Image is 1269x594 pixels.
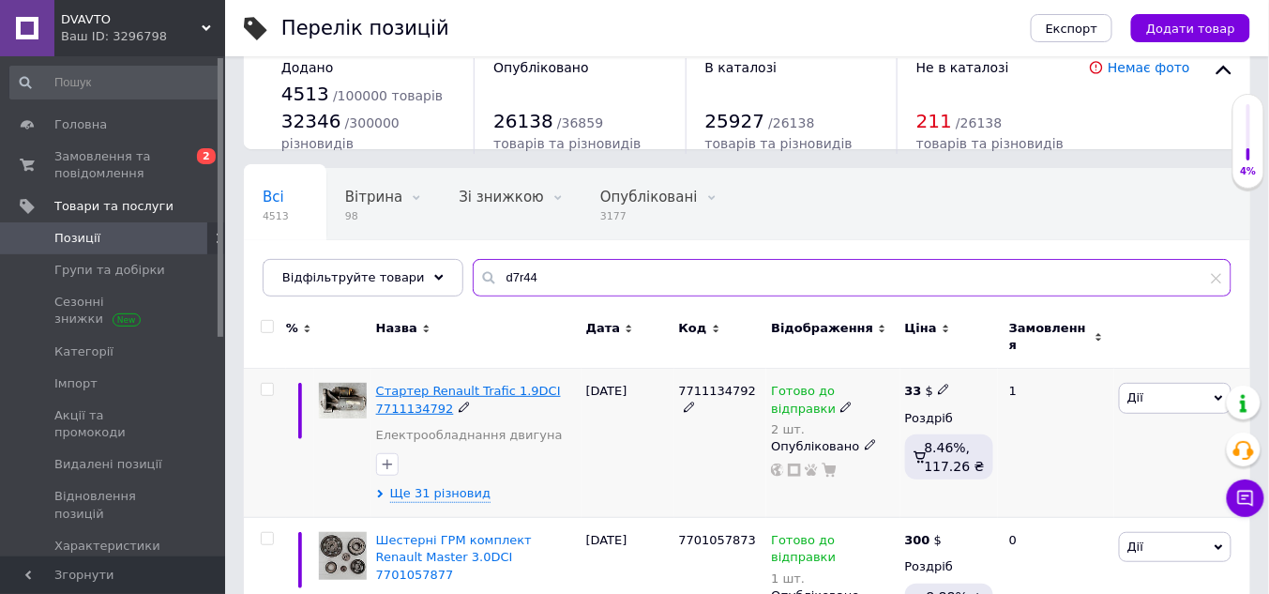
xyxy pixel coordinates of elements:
span: Дії [1127,540,1143,554]
span: Готово до відправки [771,384,836,420]
span: 3177 [600,209,698,223]
div: 1 шт. [771,571,895,586]
span: % [286,320,298,337]
img: Стартер Renault Trafic 1.9DCI 7711134792 [319,383,367,419]
div: 4% [1233,165,1263,178]
span: Характеристики [54,538,160,555]
span: DVAVTO [61,11,202,28]
span: товарів та різновидів [705,136,853,151]
span: Ще 31 різновид [390,485,491,503]
span: Код [679,320,707,337]
span: 4513 [281,83,329,105]
button: Додати товар [1131,14,1250,42]
span: Замовлення [1009,320,1090,354]
span: Приховані [263,260,339,277]
span: 98 [345,209,402,223]
div: $ [905,383,951,400]
span: 4513 [263,209,289,223]
b: 300 [905,533,930,547]
span: Опубліковано [493,60,589,75]
span: Назва [376,320,417,337]
span: Імпорт [54,375,98,392]
div: 2 шт. [771,422,895,436]
a: Немає фото [1108,60,1190,75]
span: 25927 [705,110,765,132]
span: Акції та промокоди [54,407,174,441]
span: Відновлення позицій [54,488,174,522]
span: Головна [54,116,107,133]
a: Стартер Renault Trafic 1.9DCI 7711134792 [376,384,561,415]
span: / 26138 [768,115,814,130]
span: Зі знижкою [459,189,543,206]
span: / 100000 товарів [333,88,443,103]
span: товарів та різновидів [916,136,1064,151]
span: 32346 [281,110,341,132]
span: Видалені позиції [54,456,162,473]
span: / 26138 [956,115,1002,130]
span: Додати товар [1146,22,1235,36]
div: [DATE] [582,369,674,518]
span: Ціна [905,320,937,337]
div: Роздріб [905,558,993,575]
div: Роздріб [905,410,993,427]
span: 26138 [493,110,553,132]
span: Замовлення та повідомлення [54,148,174,182]
a: Електрообладнання двигуна [376,427,563,444]
b: 33 [905,384,922,398]
span: Товари та послуги [54,198,174,215]
span: Дата [586,320,621,337]
span: Дії [1127,390,1143,404]
span: / 36859 [557,115,603,130]
div: Ваш ID: 3296798 [61,28,225,45]
span: Групи та добірки [54,262,165,279]
span: Всі [263,189,284,206]
div: 1 [998,369,1114,518]
button: Чат з покупцем [1227,480,1264,517]
span: 7711134792 [679,384,757,398]
input: Пошук [9,66,221,99]
input: Пошук по назві позиції, артикулу і пошуковим запитам [473,259,1231,297]
div: $ [905,532,943,549]
span: 211 [916,110,952,132]
span: 2 [197,148,216,164]
span: Експорт [1046,22,1098,36]
span: Відфільтруйте товари [282,270,425,284]
span: Категорії [54,343,113,360]
span: Готово до відправки [771,533,836,570]
span: Вітрина [345,189,402,206]
span: 8.46%, 117.26 ₴ [925,440,985,474]
span: товарів та різновидів [493,136,641,151]
span: Не в каталозі [916,60,1009,75]
span: Сезонні знижки [54,294,174,327]
div: Опубліковано [771,438,895,455]
div: Перелік позицій [281,19,449,38]
button: Експорт [1031,14,1113,42]
span: Додано [281,60,333,75]
span: В каталозі [705,60,778,75]
img: Шестерни ГРМ комплект Renault Master 3.0DCI 7701057873 [319,532,367,580]
span: Відображення [771,320,873,337]
span: Опубліковані [600,189,698,206]
span: 7701057873 [679,533,757,547]
span: Позиції [54,230,100,247]
a: Шестерні ГРМ комплект Renault Master 3.0DCI 7701057877 [376,533,532,581]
